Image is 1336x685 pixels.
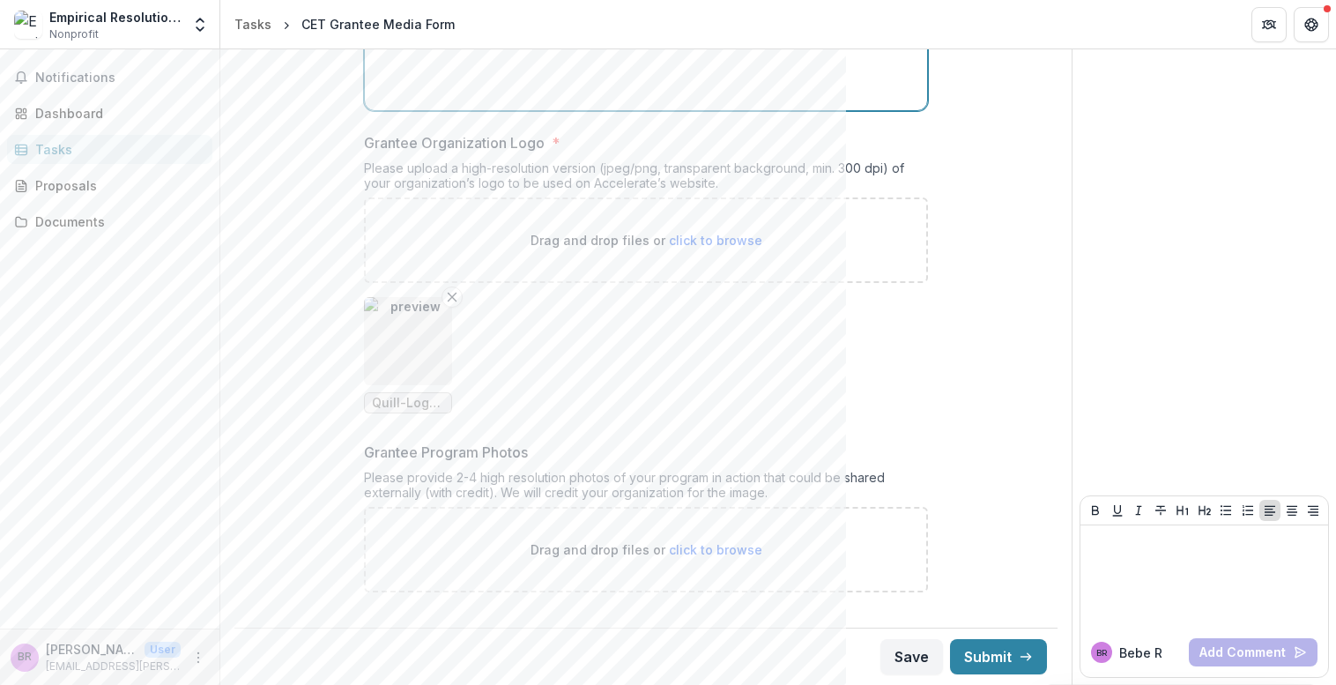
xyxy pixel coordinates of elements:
div: Remove FilepreviewQuill-Logo-Full-Green.svg [364,297,452,413]
button: Align Left [1259,500,1280,521]
button: Strike [1150,500,1171,521]
a: Documents [7,207,212,236]
div: Please upload a high-resolution version (jpeg/png, transparent background, min. 300 dpi) of your ... [364,160,928,197]
div: Dashboard [35,104,198,123]
img: Empirical Resolution, Inc. [14,11,42,39]
div: Tasks [35,140,198,159]
a: Tasks [7,135,212,164]
p: Grantee Organization Logo [364,132,545,153]
button: Notifications [7,63,212,92]
img: preview [364,297,452,385]
div: Documents [35,212,198,231]
div: Please provide 2-4 high resolution photos of your program in action that could be shared external... [364,470,928,507]
span: click to browse [669,542,762,557]
a: Tasks [227,11,278,37]
button: Get Help [1294,7,1329,42]
p: User [145,642,181,658]
div: Tasks [234,15,271,34]
button: Bullet List [1215,500,1236,521]
div: Proposals [35,176,198,195]
button: Partners [1251,7,1287,42]
div: Bebe Ryan [1096,649,1107,658]
button: Ordered List [1237,500,1258,521]
p: Grantee Program Photos [364,442,528,463]
span: Notifications [35,71,205,86]
button: Remove File [442,287,463,308]
p: Bebe R [1119,644,1162,662]
p: [EMAIL_ADDRESS][PERSON_NAME][DOMAIN_NAME] [46,659,181,674]
p: [PERSON_NAME] [46,640,137,659]
span: Nonprofit [49,26,99,42]
nav: breadcrumb [227,11,462,37]
button: Align Center [1281,500,1303,521]
p: Drag and drop files or [531,540,762,559]
div: Bebe Ryan [18,651,32,663]
a: Dashboard [7,99,212,128]
span: click to browse [669,233,762,248]
button: More [188,647,209,668]
button: Add Comment [1189,638,1317,666]
button: Save [880,639,943,674]
button: Italicize [1128,500,1149,521]
button: Heading 2 [1194,500,1215,521]
div: Empirical Resolution, Inc. [49,8,181,26]
button: Align Right [1303,500,1324,521]
button: Submit [950,639,1047,674]
button: Heading 1 [1172,500,1193,521]
span: Quill-Logo-Full-Green.svg [372,396,444,411]
button: Underline [1107,500,1128,521]
button: Bold [1085,500,1106,521]
p: Drag and drop files or [531,231,762,249]
div: CET Grantee Media Form [301,15,455,34]
button: Open entity switcher [188,7,212,42]
a: Proposals [7,171,212,200]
